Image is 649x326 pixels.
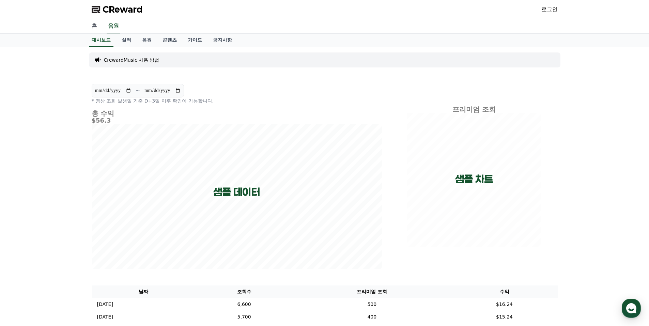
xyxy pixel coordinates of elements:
p: * 영상 조회 발생일 기준 D+3일 이후 확인이 가능합니다. [92,97,382,104]
p: 샘플 차트 [455,173,493,185]
a: CrewardMusic 사용 방법 [104,57,159,63]
a: 홈 [2,216,45,233]
a: 가이드 [182,34,207,47]
td: 5,700 [196,311,293,323]
a: 실적 [116,34,137,47]
span: 홈 [21,226,26,232]
a: CReward [92,4,143,15]
h4: 프리미엄 조회 [407,106,541,113]
td: $16.24 [451,298,558,311]
p: [DATE] [97,301,113,308]
a: 음원 [137,34,157,47]
a: 대화 [45,216,88,233]
p: ~ [136,87,140,95]
td: $15.24 [451,311,558,323]
p: [DATE] [97,313,113,321]
td: 6,600 [196,298,293,311]
a: 대시보드 [89,34,113,47]
h5: $56.3 [92,117,382,124]
th: 프리미엄 조회 [293,285,451,298]
a: 로그인 [541,5,558,14]
a: 설정 [88,216,131,233]
h4: 총 수익 [92,110,382,117]
a: 콘텐츠 [157,34,182,47]
td: 400 [293,311,451,323]
span: CReward [103,4,143,15]
span: 대화 [62,227,71,232]
a: 홈 [86,19,103,33]
a: 공지사항 [207,34,237,47]
span: 설정 [105,226,113,232]
th: 날짜 [92,285,196,298]
th: 수익 [451,285,558,298]
th: 조회수 [196,285,293,298]
td: 500 [293,298,451,311]
p: 샘플 데이터 [213,186,260,198]
a: 음원 [107,19,120,33]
